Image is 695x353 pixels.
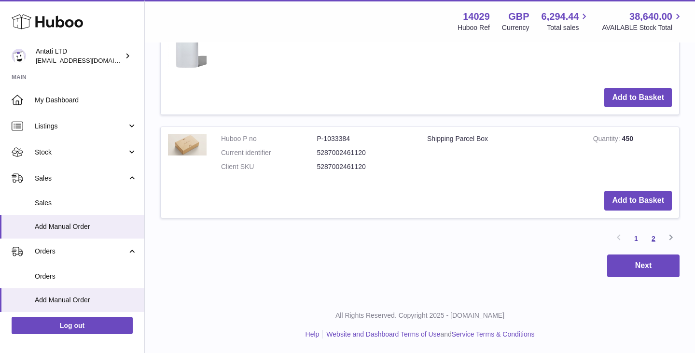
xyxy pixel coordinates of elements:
span: 38,640.00 [629,10,672,23]
a: Log out [12,317,133,334]
li: and [323,330,534,339]
a: 1 [627,230,645,247]
strong: GBP [508,10,529,23]
a: Service Terms & Conditions [452,330,535,338]
dd: P-1033384 [317,134,413,143]
span: Stock [35,148,127,157]
button: Add to Basket [604,88,672,108]
span: Add Manual Order [35,222,137,231]
p: All Rights Reserved. Copyright 2025 - [DOMAIN_NAME] [153,311,687,320]
button: Add to Basket [604,191,672,211]
span: 6,294.44 [542,10,579,23]
a: 6,294.44 Total sales [542,10,590,32]
img: toufic@antatiskin.com [12,49,26,63]
a: Website and Dashboard Terms of Use [326,330,440,338]
td: 450 [586,127,679,184]
dt: Client SKU [221,162,317,171]
dd: 5287002461120 [317,148,413,157]
img: Shipping Parcel Box [168,134,207,155]
span: My Dashboard [35,96,137,105]
div: Currency [502,23,529,32]
span: AVAILABLE Stock Total [602,23,683,32]
span: Sales [35,174,127,183]
span: Orders [35,247,127,256]
dt: Current identifier [221,148,317,157]
div: Huboo Ref [458,23,490,32]
strong: Quantity [593,135,622,145]
span: Listings [35,122,127,131]
a: 38,640.00 AVAILABLE Stock Total [602,10,683,32]
strong: 14029 [463,10,490,23]
a: 2 [645,230,662,247]
div: Antati LTD [36,47,123,65]
dt: Huboo P no [221,134,317,143]
span: Orders [35,272,137,281]
span: Sales [35,198,137,208]
span: Total sales [547,23,590,32]
td: Shipping Parcel Box [420,127,586,184]
a: Help [306,330,320,338]
span: [EMAIL_ADDRESS][DOMAIN_NAME] [36,56,142,64]
dd: 5287002461120 [317,162,413,171]
button: Next [607,254,680,277]
span: Add Manual Order [35,296,137,305]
